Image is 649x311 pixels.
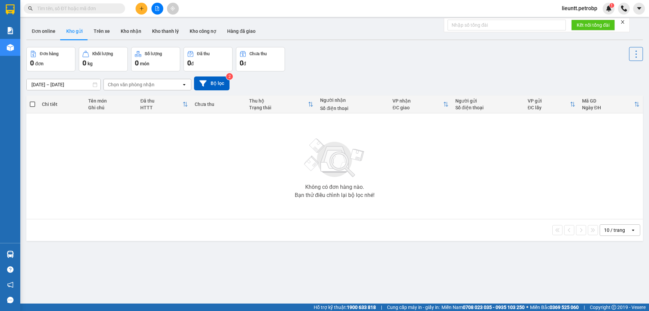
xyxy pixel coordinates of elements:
[27,79,100,90] input: Select a date range.
[314,304,376,311] span: Hỗ trợ kỹ thuật:
[137,95,191,113] th: Toggle SortBy
[167,3,179,15] button: aim
[606,5,612,12] img: icon-new-feature
[610,3,613,8] span: 1
[604,227,625,234] div: 10 / trang
[7,282,14,288] span: notification
[577,21,609,29] span: Kết nối tổng đài
[524,95,579,113] th: Toggle SortBy
[620,20,625,24] span: close
[236,47,285,71] button: Chưa thu0đ
[92,51,113,56] div: Khối lượng
[140,105,183,110] div: HTTT
[37,5,117,12] input: Tìm tên, số ĐT hoặc mã đơn
[40,51,58,56] div: Đơn hàng
[88,61,93,66] span: kg
[579,95,643,113] th: Toggle SortBy
[191,61,194,66] span: đ
[6,4,15,15] img: logo-vxr
[392,105,443,110] div: ĐC giao
[609,3,614,8] sup: 1
[26,47,75,71] button: Đơn hàng0đơn
[301,134,368,182] img: svg+xml;base64,PHN2ZyBjbGFzcz0ibGlzdC1wbHVnX19zdmciIHhtbG5zPSJodHRwOi8vd3d3LnczLm9yZy8yMDAwL3N2Zy...
[140,98,183,104] div: Đã thu
[155,6,160,11] span: file-add
[184,47,233,71] button: Đã thu0đ
[441,304,525,311] span: Miền Nam
[392,98,443,104] div: VP nhận
[463,305,525,310] strong: 0708 023 035 - 0935 103 250
[249,51,267,56] div: Chưa thu
[7,27,14,34] img: solution-icon
[226,73,233,80] sup: 2
[7,44,14,51] img: warehouse-icon
[170,6,175,11] span: aim
[115,23,147,39] button: Kho nhận
[249,105,308,110] div: Trạng thái
[381,304,382,311] span: |
[42,102,81,107] div: Chi tiết
[582,98,634,104] div: Mã GD
[195,102,242,107] div: Chưa thu
[7,297,14,303] span: message
[526,306,528,309] span: ⚪️
[295,193,375,198] div: Bạn thử điều chỉnh lại bộ lọc nhé!
[249,98,308,104] div: Thu hộ
[347,305,376,310] strong: 1900 633 818
[571,20,615,30] button: Kết nối tổng đài
[79,47,128,71] button: Khối lượng0kg
[140,61,149,66] span: món
[611,305,616,310] span: copyright
[108,81,154,88] div: Chọn văn phòng nhận
[243,61,246,66] span: đ
[246,95,317,113] th: Toggle SortBy
[530,304,579,311] span: Miền Bắc
[582,105,634,110] div: Ngày ĐH
[621,5,627,12] img: phone-icon
[528,105,570,110] div: ĐC lấy
[633,3,645,15] button: caret-down
[187,59,191,67] span: 0
[448,20,566,30] input: Nhập số tổng đài
[30,59,34,67] span: 0
[305,184,364,190] div: Không có đơn hàng nào.
[194,76,230,90] button: Bộ lọc
[630,227,636,233] svg: open
[35,61,44,66] span: đơn
[88,23,115,39] button: Trên xe
[455,98,521,104] div: Người gửi
[320,106,386,111] div: Số điện thoại
[636,5,642,12] span: caret-down
[455,105,521,110] div: Số điện thoại
[61,23,88,39] button: Kho gửi
[387,304,440,311] span: Cung cấp máy in - giấy in:
[7,251,14,258] img: warehouse-icon
[556,4,603,13] span: lieuntt.petrobp
[528,98,570,104] div: VP gửi
[82,59,86,67] span: 0
[389,95,452,113] th: Toggle SortBy
[145,51,162,56] div: Số lượng
[197,51,210,56] div: Đã thu
[147,23,184,39] button: Kho thanh lý
[26,23,61,39] button: Đơn online
[135,59,139,67] span: 0
[88,98,134,104] div: Tên món
[184,23,222,39] button: Kho công nợ
[88,105,134,110] div: Ghi chú
[131,47,180,71] button: Số lượng0món
[584,304,585,311] span: |
[182,82,187,87] svg: open
[550,305,579,310] strong: 0369 525 060
[7,266,14,273] span: question-circle
[151,3,163,15] button: file-add
[136,3,147,15] button: plus
[320,97,386,103] div: Người nhận
[240,59,243,67] span: 0
[222,23,261,39] button: Hàng đã giao
[28,6,33,11] span: search
[139,6,144,11] span: plus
